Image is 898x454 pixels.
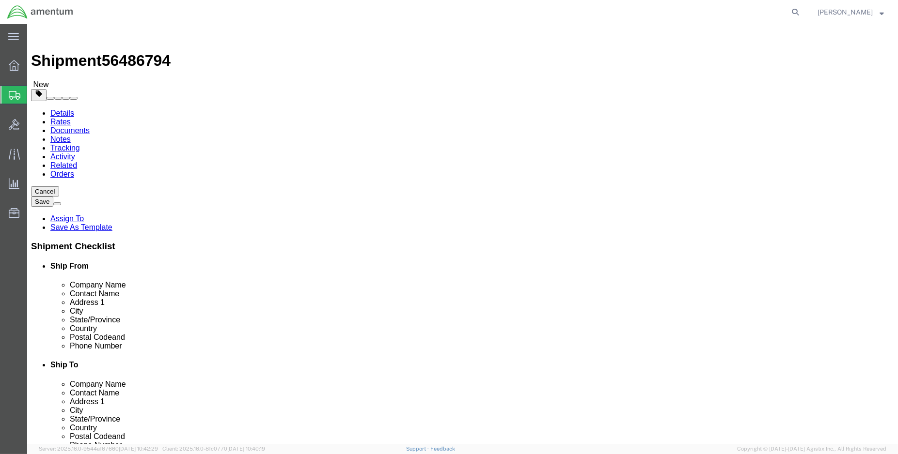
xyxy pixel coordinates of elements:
[818,7,873,17] span: Brian Marquez
[27,24,898,444] iframe: FS Legacy Container
[162,446,265,452] span: Client: 2025.16.0-8fc0770
[39,446,158,452] span: Server: 2025.16.0-9544af67660
[7,5,74,19] img: logo
[406,446,430,452] a: Support
[737,445,886,453] span: Copyright © [DATE]-[DATE] Agistix Inc., All Rights Reserved
[430,446,455,452] a: Feedback
[817,6,884,18] button: [PERSON_NAME]
[119,446,158,452] span: [DATE] 10:42:29
[227,446,265,452] span: [DATE] 10:40:19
